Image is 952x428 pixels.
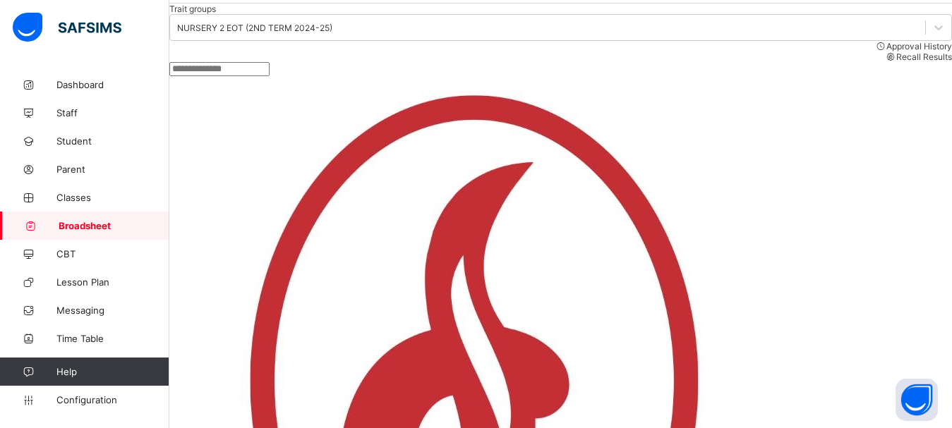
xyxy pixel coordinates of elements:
img: safsims [13,13,121,42]
span: Time Table [56,333,169,344]
span: Lesson Plan [56,276,169,288]
span: Configuration [56,394,169,405]
button: Open asap [896,379,938,421]
span: Dashboard [56,79,169,90]
span: CBT [56,248,169,259]
span: Classes [56,192,169,203]
span: Trait groups [169,4,216,14]
span: Approval History [886,41,952,51]
span: Parent [56,164,169,175]
span: Recall Results [896,51,952,62]
div: NURSERY 2 EOT (2ND TERM 2024-25) [177,23,332,33]
span: Broadsheet [59,220,169,231]
span: Student [56,135,169,147]
span: Staff [56,107,169,118]
span: Help [56,366,169,377]
span: Messaging [56,305,169,316]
